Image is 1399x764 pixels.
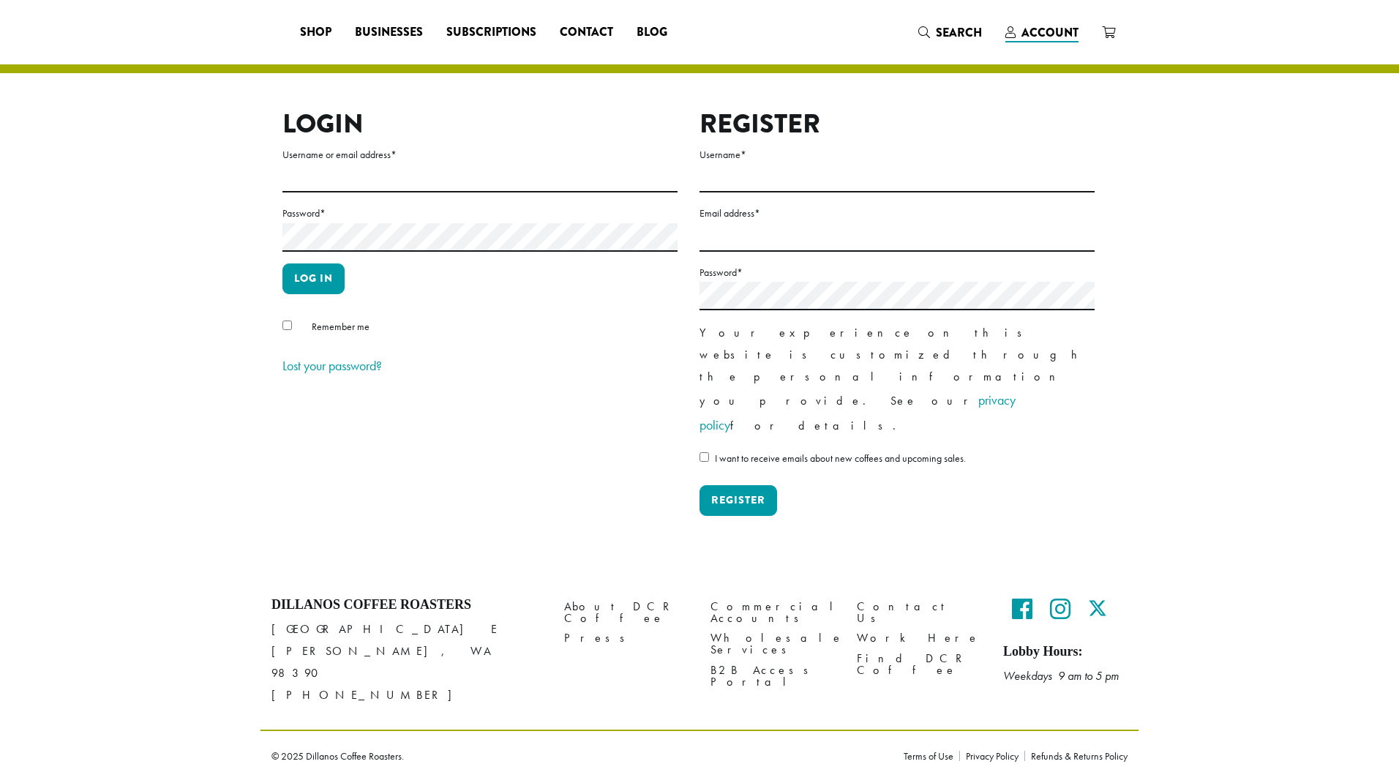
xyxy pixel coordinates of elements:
[1003,668,1119,684] em: Weekdays 9 am to 5 pm
[857,629,981,648] a: Work Here
[1003,644,1128,660] h5: Lobby Hours:
[699,322,1095,438] p: Your experience on this website is customized through the personal information you provide. See o...
[288,20,343,44] a: Shop
[282,204,678,222] label: Password
[355,23,423,42] span: Businesses
[282,108,678,140] h2: Login
[857,648,981,680] a: Find DCR Coffee
[699,146,1095,164] label: Username
[564,597,689,629] a: About DCR Coffee
[715,452,966,465] span: I want to receive emails about new coffees and upcoming sales.
[959,751,1024,761] a: Privacy Policy
[904,751,959,761] a: Terms of Use
[637,23,667,42] span: Blog
[271,751,882,761] p: © 2025 Dillanos Coffee Roasters.
[271,597,542,613] h4: Dillanos Coffee Roasters
[699,452,709,462] input: I want to receive emails about new coffees and upcoming sales.
[1021,24,1079,41] span: Account
[710,629,835,660] a: Wholesale Services
[300,23,331,42] span: Shop
[1024,751,1128,761] a: Refunds & Returns Policy
[710,660,835,692] a: B2B Access Portal
[699,204,1095,222] label: Email address
[699,108,1095,140] h2: Register
[312,320,370,333] span: Remember me
[936,24,982,41] span: Search
[282,263,345,294] button: Log in
[271,618,542,706] p: [GEOGRAPHIC_DATA] E [PERSON_NAME], WA 98390 [PHONE_NUMBER]
[564,629,689,648] a: Press
[560,23,613,42] span: Contact
[907,20,994,45] a: Search
[699,392,1016,433] a: privacy policy
[282,357,382,374] a: Lost your password?
[699,263,1095,282] label: Password
[282,146,678,164] label: Username or email address
[857,597,981,629] a: Contact Us
[699,485,777,516] button: Register
[446,23,536,42] span: Subscriptions
[710,597,835,629] a: Commercial Accounts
